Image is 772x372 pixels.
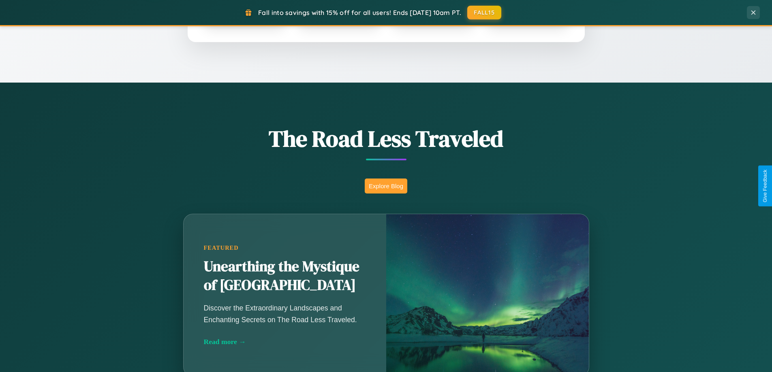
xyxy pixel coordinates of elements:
div: Read more → [204,338,366,346]
h2: Unearthing the Mystique of [GEOGRAPHIC_DATA] [204,257,366,295]
button: FALL15 [467,6,501,19]
div: Featured [204,244,366,251]
p: Discover the Extraordinary Landscapes and Enchanting Secrets on The Road Less Traveled. [204,302,366,325]
button: Explore Blog [365,179,407,193]
span: Fall into savings with 15% off for all users! Ends [DATE] 10am PT. [258,9,461,17]
div: Give Feedback [762,170,768,202]
h1: The Road Less Traveled [143,123,629,154]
